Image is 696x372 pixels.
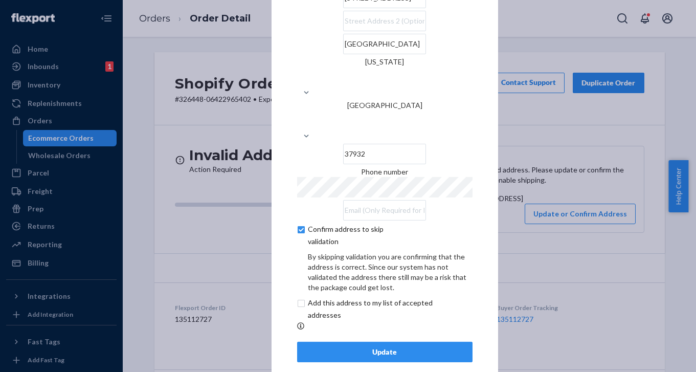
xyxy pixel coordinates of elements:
[384,111,385,131] input: [GEOGRAPHIC_DATA]
[297,100,473,111] div: [GEOGRAPHIC_DATA]
[384,67,385,87] input: [US_STATE]
[306,347,464,357] div: Update
[343,144,426,164] input: ZIP Code
[297,342,473,362] button: Update
[361,167,408,176] span: Phone number
[343,34,426,54] input: City
[308,252,473,293] div: By skipping validation you are confirming that the address is correct. Since our system has not v...
[343,11,426,31] input: Street Address 2 (Optional)
[343,200,426,221] input: Email (Only Required for International)
[297,57,473,67] div: [US_STATE]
